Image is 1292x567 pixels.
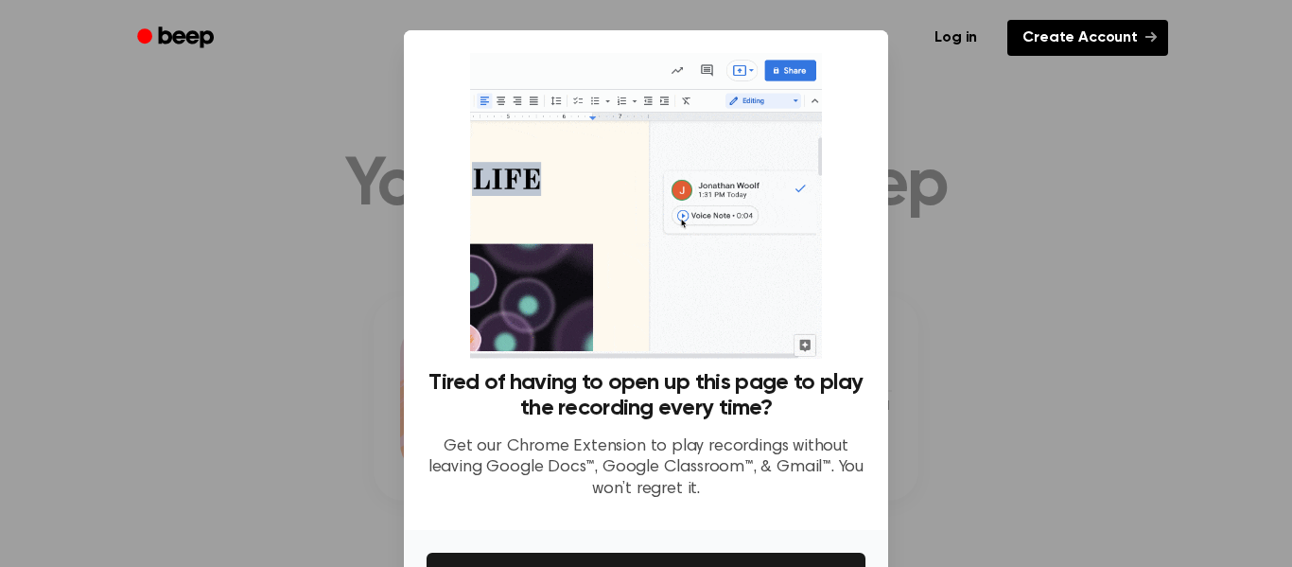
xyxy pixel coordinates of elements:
img: Beep extension in action [470,53,821,359]
a: Log in [916,16,996,60]
h3: Tired of having to open up this page to play the recording every time? [427,370,865,421]
p: Get our Chrome Extension to play recordings without leaving Google Docs™, Google Classroom™, & Gm... [427,436,865,501]
a: Create Account [1007,20,1168,56]
a: Beep [124,20,231,57]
